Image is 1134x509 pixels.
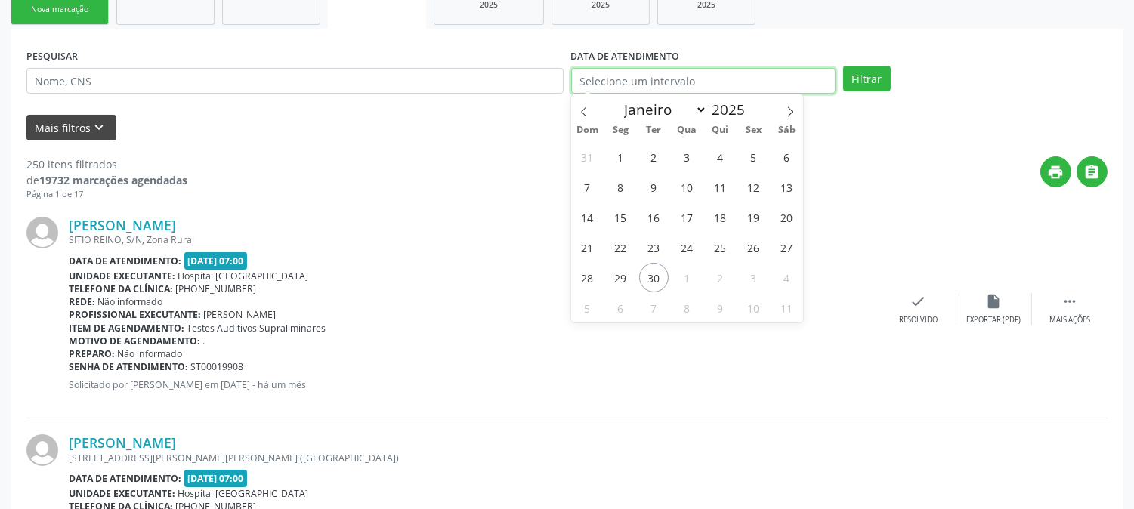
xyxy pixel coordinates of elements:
div: Resolvido [899,315,938,325]
div: [STREET_ADDRESS][PERSON_NAME][PERSON_NAME] ([GEOGRAPHIC_DATA]) [69,452,881,464]
i:  [1061,293,1078,310]
span: Outubro 9, 2025 [706,293,735,322]
span: Setembro 30, 2025 [639,263,669,292]
b: Data de atendimento: [69,472,181,485]
button: print [1040,156,1071,187]
span: Seg [604,125,638,135]
span: Setembro 2, 2025 [639,142,669,171]
span: [PHONE_NUMBER] [176,282,257,295]
button: Mais filtroskeyboard_arrow_down [26,115,116,141]
img: img [26,434,58,466]
label: DATA DE ATENDIMENTO [571,45,680,68]
span: Setembro 18, 2025 [706,202,735,232]
span: Sáb [770,125,803,135]
span: Setembro 21, 2025 [573,233,602,262]
span: Não informado [118,347,183,360]
span: Setembro 4, 2025 [706,142,735,171]
span: Setembro 24, 2025 [672,233,702,262]
input: Selecione um intervalo [571,68,836,94]
span: Setembro 28, 2025 [573,263,602,292]
span: Setembro 29, 2025 [606,263,635,292]
span: Setembro 16, 2025 [639,202,669,232]
span: Qui [703,125,737,135]
span: Hospital [GEOGRAPHIC_DATA] [178,270,309,282]
i: print [1048,164,1064,180]
p: Solicitado por [PERSON_NAME] em [DATE] - há um mês [69,378,881,391]
span: ST00019908 [191,360,244,373]
div: de [26,172,187,188]
span: [PERSON_NAME] [204,308,277,321]
div: 250 itens filtrados [26,156,187,172]
a: [PERSON_NAME] [69,434,176,451]
i: insert_drive_file [986,293,1003,310]
input: Year [707,100,757,119]
span: Setembro 22, 2025 [606,233,635,262]
select: Month [617,99,708,120]
span: Outubro 1, 2025 [672,263,702,292]
b: Data de atendimento: [69,254,181,267]
span: Outubro 11, 2025 [772,293,802,322]
span: Setembro 23, 2025 [639,233,669,262]
b: Preparo: [69,347,115,360]
b: Motivo de agendamento: [69,335,200,347]
div: Página 1 de 17 [26,188,187,201]
span: Outubro 5, 2025 [573,293,602,322]
span: Setembro 6, 2025 [772,142,802,171]
span: Setembro 5, 2025 [739,142,768,171]
label: PESQUISAR [26,45,78,68]
span: Setembro 25, 2025 [706,233,735,262]
b: Profissional executante: [69,308,201,321]
div: SITIO REINO, S/N, Zona Rural [69,233,881,246]
span: Dom [571,125,604,135]
span: Hospital [GEOGRAPHIC_DATA] [178,487,309,500]
i: keyboard_arrow_down [91,119,108,136]
span: Setembro 20, 2025 [772,202,802,232]
b: Unidade executante: [69,487,175,500]
b: Item de agendamento: [69,322,184,335]
span: Setembro 9, 2025 [639,172,669,202]
span: Não informado [98,295,163,308]
i:  [1084,164,1101,180]
span: Setembro 7, 2025 [573,172,602,202]
span: Setembro 11, 2025 [706,172,735,202]
span: Testes Auditivos Supraliminares [187,322,326,335]
span: Setembro 8, 2025 [606,172,635,202]
span: [DATE] 07:00 [184,252,248,270]
b: Telefone da clínica: [69,282,173,295]
div: Exportar (PDF) [967,315,1021,325]
span: . [203,335,205,347]
div: Nova marcação [22,4,97,15]
span: Setembro 13, 2025 [772,172,802,202]
span: Setembro 1, 2025 [606,142,635,171]
button: Filtrar [843,66,891,91]
span: Setembro 10, 2025 [672,172,702,202]
b: Unidade executante: [69,270,175,282]
span: Outubro 10, 2025 [739,293,768,322]
span: Setembro 27, 2025 [772,233,802,262]
i: check [910,293,927,310]
span: Setembro 3, 2025 [672,142,702,171]
strong: 19732 marcações agendadas [39,173,187,187]
a: [PERSON_NAME] [69,217,176,233]
span: Setembro 19, 2025 [739,202,768,232]
span: Outubro 6, 2025 [606,293,635,322]
span: Setembro 14, 2025 [573,202,602,232]
b: Senha de atendimento: [69,360,188,373]
div: Mais ações [1049,315,1090,325]
span: Ter [638,125,671,135]
span: Setembro 15, 2025 [606,202,635,232]
button:  [1077,156,1108,187]
img: img [26,217,58,248]
span: Outubro 2, 2025 [706,263,735,292]
span: [DATE] 07:00 [184,470,248,487]
span: Qua [671,125,704,135]
span: Outubro 8, 2025 [672,293,702,322]
span: Setembro 12, 2025 [739,172,768,202]
span: Sex [737,125,770,135]
span: Agosto 31, 2025 [573,142,602,171]
b: Rede: [69,295,95,308]
input: Nome, CNS [26,68,564,94]
span: Setembro 26, 2025 [739,233,768,262]
span: Outubro 4, 2025 [772,263,802,292]
span: Setembro 17, 2025 [672,202,702,232]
